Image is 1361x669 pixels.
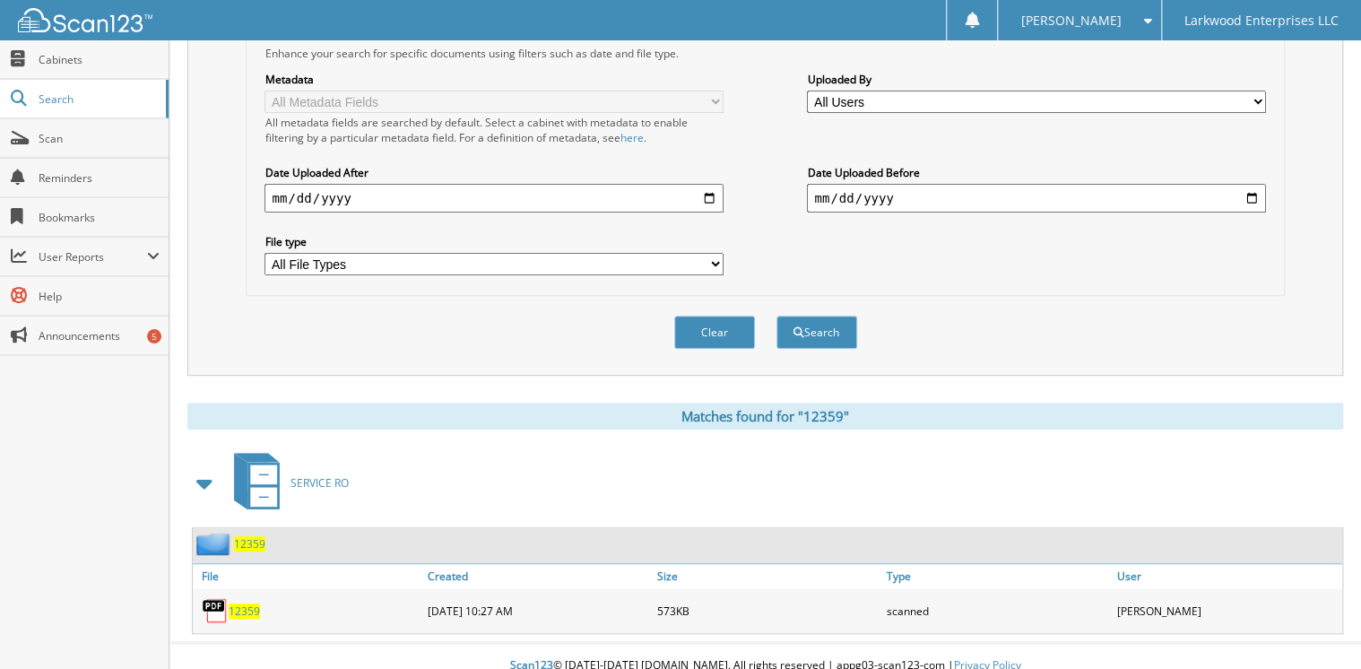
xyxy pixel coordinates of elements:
div: All metadata fields are searched by default. Select a cabinet with metadata to enable filtering b... [264,115,723,145]
div: 5 [147,329,161,343]
img: scan123-logo-white.svg [18,8,152,32]
a: 12359 [229,604,260,619]
input: end [807,184,1265,213]
label: Date Uploaded Before [807,165,1265,180]
a: 12359 [234,536,265,552]
span: User Reports [39,249,147,265]
span: Help [39,289,160,304]
a: Type [882,564,1112,588]
a: File [193,564,422,588]
button: Clear [674,316,755,349]
span: Scan [39,131,160,146]
div: [PERSON_NAME] [1113,593,1342,629]
a: Size [653,564,882,588]
iframe: Chat Widget [1271,583,1361,669]
label: Date Uploaded After [264,165,723,180]
button: Search [776,316,857,349]
span: Bookmarks [39,210,160,225]
a: User [1113,564,1342,588]
span: Larkwood Enterprises LLC [1184,15,1339,26]
span: Cabinets [39,52,160,67]
div: 573KB [653,593,882,629]
div: scanned [882,593,1112,629]
span: SERVICE RO [290,475,349,491]
div: [DATE] 10:27 AM [422,593,652,629]
span: [PERSON_NAME] [1020,15,1121,26]
label: File type [264,234,723,249]
span: Announcements [39,328,160,343]
span: Search [39,91,157,107]
span: Reminders [39,170,160,186]
a: Created [422,564,652,588]
img: folder2.png [196,533,234,555]
a: SERVICE RO [223,447,349,518]
a: here [620,130,643,145]
div: Matches found for "12359" [187,403,1343,430]
div: Enhance your search for specific documents using filters such as date and file type. [256,46,1274,61]
label: Metadata [264,72,723,87]
label: Uploaded By [807,72,1265,87]
img: PDF.png [202,597,229,624]
input: start [264,184,723,213]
